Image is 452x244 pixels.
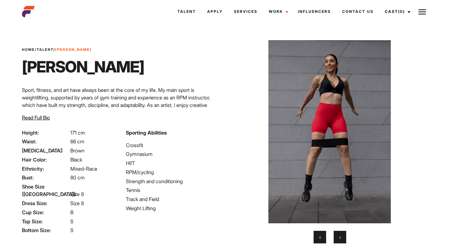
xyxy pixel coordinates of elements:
li: Crossfit [126,141,222,149]
span: Top Size: [22,218,69,225]
h1: [PERSON_NAME] [22,57,144,76]
li: Gymnasium [126,150,222,158]
span: Read Full Bio [22,114,50,121]
span: 80 cm [70,174,85,181]
img: cropped-aefm-brand-fav-22-square.png [22,5,35,18]
span: Black [70,156,82,163]
span: S [70,227,73,233]
span: S [70,218,73,225]
a: Contact Us [336,3,379,20]
li: Tennis [126,186,222,194]
span: Dress Size: [22,199,69,207]
span: [MEDICAL_DATA]: [22,147,69,154]
span: 66 cm [70,138,84,145]
a: Work [263,3,292,20]
strong: [PERSON_NAME] [55,47,92,52]
a: Influencers [292,3,336,20]
span: Previous [319,234,321,240]
a: Talent [37,47,53,52]
a: Home [22,47,35,52]
span: Ethnicity: [22,165,69,172]
li: HIIT [126,159,222,167]
button: Read Full Bio [22,114,50,121]
strong: Sporting Abilities [126,130,167,136]
li: RPM/cycling [126,168,222,176]
span: Brown [70,147,84,154]
span: Size 8 [70,200,84,206]
a: Talent [172,3,202,20]
span: 171 cm [70,130,85,136]
span: B [70,209,73,215]
span: Bust: [22,174,69,181]
span: Mixed-Race [70,166,97,172]
li: Strength and conditioning [126,178,222,185]
span: Hair Color: [22,156,69,163]
span: Shoe Size ([GEOGRAPHIC_DATA]): [22,183,69,198]
li: Track and Field [126,195,222,203]
a: Apply [202,3,228,20]
span: Waist: [22,138,69,145]
span: (0) [398,9,405,14]
a: Services [228,3,263,20]
span: / / [22,47,92,52]
span: Bottom Size: [22,226,69,234]
span: Cup Size: [22,209,69,216]
span: Next [339,234,341,240]
img: Burger icon [418,8,426,16]
p: Sport, fitness, and art have always been at the core of my life. My main sport is weightlifting, ... [22,86,222,116]
a: Cast(0) [379,3,414,20]
li: Weight Lifting [126,204,222,212]
span: Height: [22,129,69,136]
span: Size 8 [70,191,84,197]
